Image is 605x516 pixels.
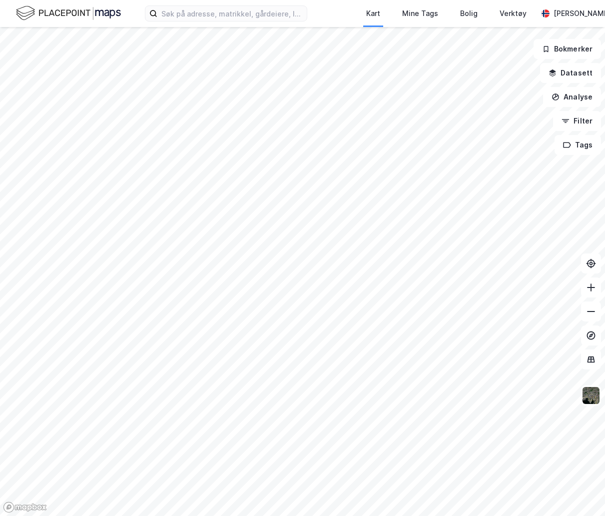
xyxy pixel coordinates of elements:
[402,7,438,19] div: Mine Tags
[16,4,121,22] img: logo.f888ab2527a4732fd821a326f86c7f29.svg
[500,7,527,19] div: Verktøy
[555,468,605,516] div: Kontrollprogram for chat
[555,468,605,516] iframe: Chat Widget
[366,7,380,19] div: Kart
[157,6,307,21] input: Søk på adresse, matrikkel, gårdeiere, leietakere eller personer
[460,7,478,19] div: Bolig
